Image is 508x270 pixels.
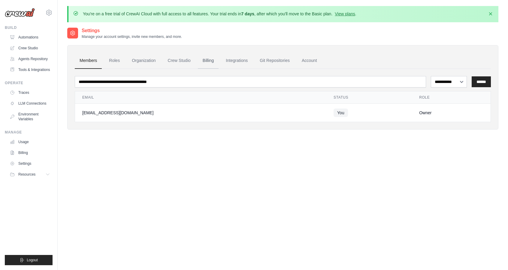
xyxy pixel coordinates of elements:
[7,159,53,168] a: Settings
[7,137,53,147] a: Usage
[83,11,356,17] p: You're on a free trial of CrewAI Cloud with full access to all features. Your trial ends in , aft...
[255,53,295,69] a: Git Repositories
[7,109,53,124] a: Environment Variables
[7,65,53,75] a: Tools & Integrations
[335,11,355,16] a: View plans
[7,99,53,108] a: LLM Connections
[163,53,195,69] a: Crew Studio
[297,53,322,69] a: Account
[241,11,254,16] strong: 7 days
[7,54,53,64] a: Agents Repository
[326,91,412,104] th: Status
[5,81,53,85] div: Operate
[7,88,53,97] a: Traces
[18,172,35,177] span: Resources
[7,43,53,53] a: Crew Studio
[419,110,483,116] div: Owner
[127,53,160,69] a: Organization
[334,109,348,117] span: You
[221,53,252,69] a: Integrations
[412,91,491,104] th: Role
[198,53,219,69] a: Billing
[75,53,102,69] a: Members
[7,148,53,158] a: Billing
[104,53,125,69] a: Roles
[5,8,35,17] img: Logo
[5,130,53,135] div: Manage
[5,255,53,265] button: Logout
[82,27,182,34] h2: Settings
[82,34,182,39] p: Manage your account settings, invite new members, and more.
[82,110,319,116] div: [EMAIL_ADDRESS][DOMAIN_NAME]
[5,25,53,30] div: Build
[27,258,38,262] span: Logout
[7,170,53,179] button: Resources
[75,91,326,104] th: Email
[7,32,53,42] a: Automations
